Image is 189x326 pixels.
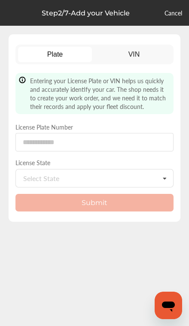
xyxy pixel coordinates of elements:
a: Cancel [165,9,182,17]
div: Select State [23,175,59,182]
div: Entering your License Plate or VIN helps us quickly and accurately identify your car. The shop ne... [15,73,174,114]
img: info-Icon.6181e609.svg [19,76,26,84]
label: License Plate Number [15,123,174,131]
a: VIN [97,47,171,62]
iframe: Button to launch messaging window [155,292,182,319]
a: Plate [18,47,92,62]
p: Step 2 / 7 - Add your Vehicle [42,9,130,17]
label: License State [15,158,174,167]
